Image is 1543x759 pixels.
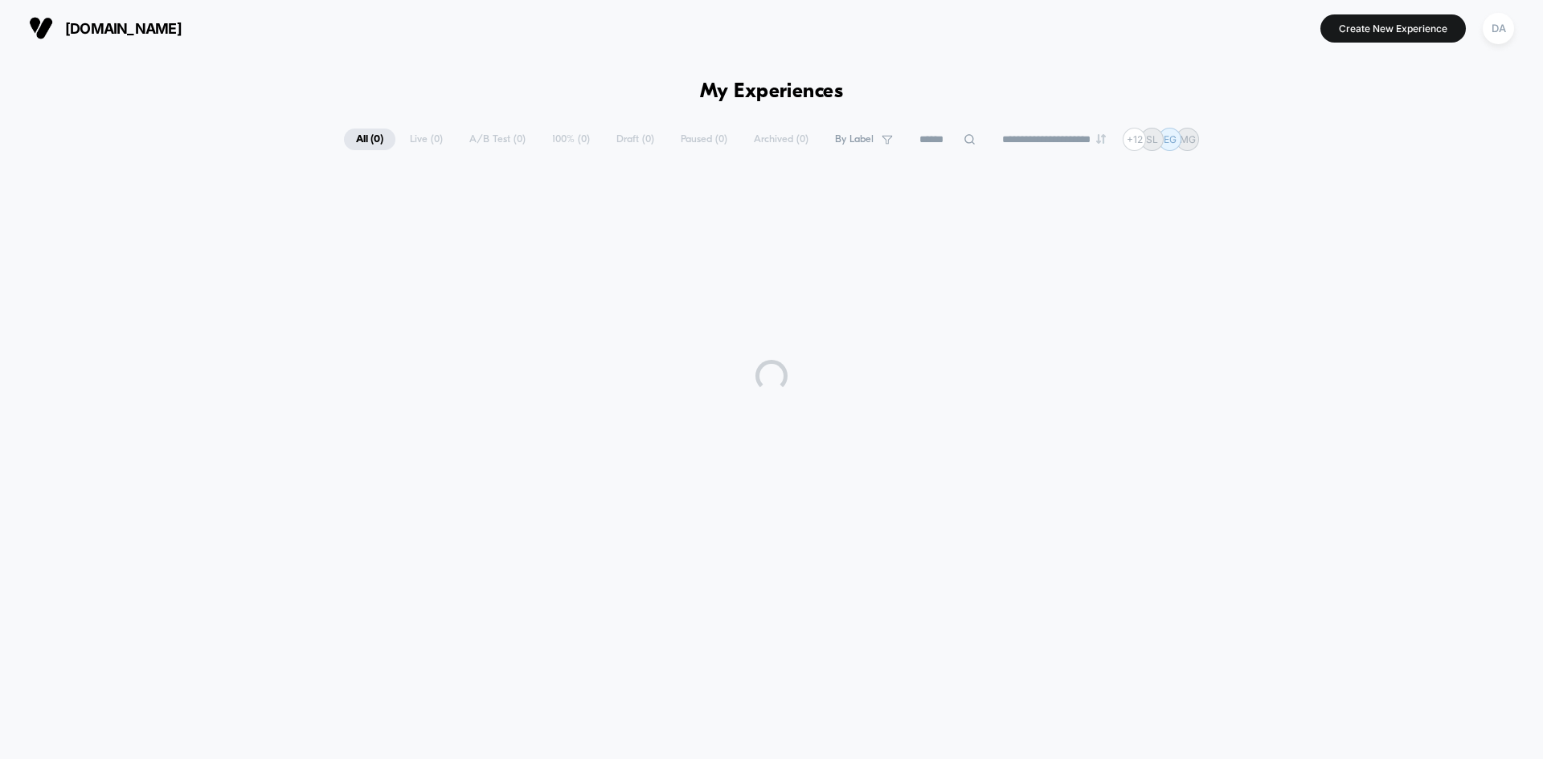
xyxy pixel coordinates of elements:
img: Visually logo [29,16,53,40]
div: + 12 [1123,128,1146,151]
div: DA [1483,13,1514,44]
p: MG [1180,133,1196,145]
span: By Label [835,133,874,145]
button: [DOMAIN_NAME] [24,15,186,41]
p: EG [1164,133,1177,145]
button: DA [1478,12,1519,45]
h1: My Experiences [700,80,844,104]
img: end [1096,134,1106,144]
p: SL [1146,133,1158,145]
span: [DOMAIN_NAME] [65,20,182,37]
button: Create New Experience [1320,14,1466,43]
span: All ( 0 ) [344,129,395,150]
